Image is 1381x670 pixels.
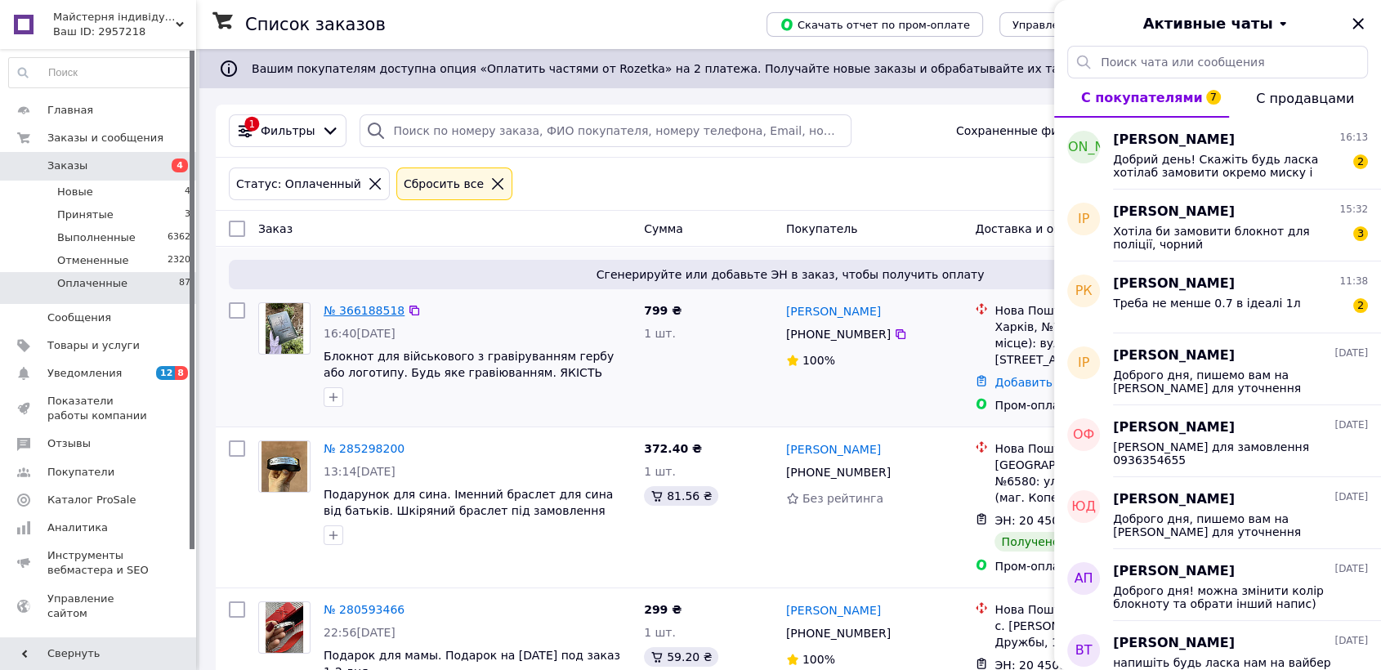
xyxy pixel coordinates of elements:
[156,366,175,380] span: 12
[1334,346,1368,360] span: [DATE]
[266,303,304,354] img: Фото товару
[766,12,983,37] button: Скачать отчет по пром-оплате
[994,514,1132,527] span: ЭН: 20 4508 9904 5614
[1030,138,1138,157] span: [PERSON_NAME]
[1054,78,1229,118] button: С покупателями7
[47,548,151,578] span: Инструменты вебмастера и SEO
[786,222,858,235] span: Покупатель
[258,440,311,493] a: Фото товару
[47,366,122,381] span: Уведомления
[994,618,1189,650] div: с. [PERSON_NAME], №1: ул. Дружбы, 1
[9,58,191,87] input: Поиск
[324,465,396,478] span: 13:14[DATE]
[1113,153,1345,179] span: Добрий день! Скажіть будь ласка хотілаб замовити окремо миску і кружку, яка ціна буде?
[1348,14,1368,33] button: Закрыть
[999,12,1154,37] button: Управление статусами
[1113,275,1235,293] span: [PERSON_NAME]
[324,327,396,340] span: 16:40[DATE]
[1334,562,1368,576] span: [DATE]
[324,488,613,517] a: Подарунок для сина. Іменний браслет для сина від батьків. Шкіряний браслет під замовлення
[1054,549,1381,621] button: АП[PERSON_NAME][DATE]Доброго дня! можна змінити колір блокноту та обрати інший напис)
[324,304,404,317] a: № 366188518
[994,440,1189,457] div: Нова Пошта
[1113,418,1235,437] span: [PERSON_NAME]
[1075,282,1092,301] span: РК
[168,253,190,268] span: 2320
[258,601,311,654] a: Фото товару
[1113,440,1345,467] span: [PERSON_NAME] для замовлення 0936354655
[324,442,404,455] a: № 285298200
[994,376,1072,389] a: Добавить ЭН
[47,131,163,145] span: Заказы и сообщения
[1067,46,1368,78] input: Поиск чата или сообщения
[258,222,293,235] span: Заказ
[179,276,190,291] span: 87
[975,222,1088,235] span: Доставка и оплата
[644,304,682,317] span: 799 ₴
[802,492,883,505] span: Без рейтинга
[644,442,702,455] span: 372.40 ₴
[47,436,91,451] span: Отзывы
[1339,275,1368,288] span: 11:38
[644,647,718,667] div: 59.20 ₴
[644,327,676,340] span: 1 шт.
[1113,562,1235,581] span: [PERSON_NAME]
[47,159,87,173] span: Заказы
[252,62,1301,75] span: Вашим покупателям доступна опция «Оплатить частями от Rozetka» на 2 платежа. Получайте новые зака...
[1075,569,1093,588] span: АП
[324,626,396,639] span: 22:56[DATE]
[1071,498,1096,516] span: ЮД
[1113,634,1235,653] span: [PERSON_NAME]
[1100,13,1335,34] button: Активные чаты
[1353,226,1368,241] span: 3
[994,532,1066,552] div: Получено
[1078,354,1089,373] span: ІР
[1229,78,1381,118] button: С продавцами
[266,602,304,653] img: Фото товару
[644,626,676,639] span: 1 шт.
[783,622,894,645] div: [PHONE_NUMBER]
[802,354,835,367] span: 100%
[1081,90,1203,105] span: С покупателями
[324,603,404,616] a: № 280593466
[1054,333,1381,405] button: ІР[PERSON_NAME][DATE]Доброго дня, пишемо вам на [PERSON_NAME] для уточнення гравіювання, будь лас...
[172,159,188,172] span: 4
[235,266,1345,283] span: Сгенерируйте или добавьте ЭН в заказ, чтобы получить оплату
[1075,641,1093,660] span: ВТ
[1054,261,1381,333] button: РК[PERSON_NAME]11:38Треба не менше 0.7 в ідеалі 1л2
[1113,131,1235,150] span: [PERSON_NAME]
[47,493,136,507] span: Каталог ProSale
[47,394,151,423] span: Показатели работы компании
[47,592,151,621] span: Управление сайтом
[956,123,1099,139] span: Сохраненные фильтры:
[400,175,487,193] div: Сбросить все
[994,302,1189,319] div: Нова Пошта
[258,302,311,355] a: Фото товару
[802,653,835,666] span: 100%
[57,276,127,291] span: Оплаченные
[994,397,1189,413] div: Пром-оплата
[245,15,386,34] h1: Список заказов
[324,350,614,379] a: Блокнот для військового з гравіруванням гербу або логотипу. Будь яке гравіюванням. ЯКІСТЬ
[994,319,1189,368] div: Харків, №74 (до 30 кг на одне місце): вул. [PERSON_NAME][STREET_ADDRESS]
[233,175,364,193] div: Статус: Оплаченный
[994,558,1189,574] div: Пром-оплата
[1054,190,1381,261] button: ІР[PERSON_NAME]15:32Хотіла би замовити блокнот для поліції, чорний3
[994,601,1189,618] div: Нова Пошта
[47,310,111,325] span: Сообщения
[644,603,682,616] span: 299 ₴
[57,208,114,222] span: Принятые
[1113,368,1345,395] span: Доброго дня, пишемо вам на [PERSON_NAME] для уточнення гравіювання, будь ласка перевірте повідомл...
[47,338,140,353] span: Товары и услуги
[1113,584,1345,610] span: Доброго дня! можна змінити колір блокноту та обрати інший напис)
[53,10,176,25] span: Майстерня індивідуальних подарунків Бетховен
[994,457,1189,506] div: [GEOGRAPHIC_DATA], Почтомат №6580: ул. [STREET_ADDRESS] (маг. Копейка)
[786,441,881,458] a: [PERSON_NAME]
[1353,154,1368,169] span: 2
[644,465,676,478] span: 1 шт.
[1206,90,1221,105] span: 7
[644,486,718,506] div: 81.56 ₴
[1078,210,1089,229] span: ІР
[1143,13,1273,34] span: Активные чаты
